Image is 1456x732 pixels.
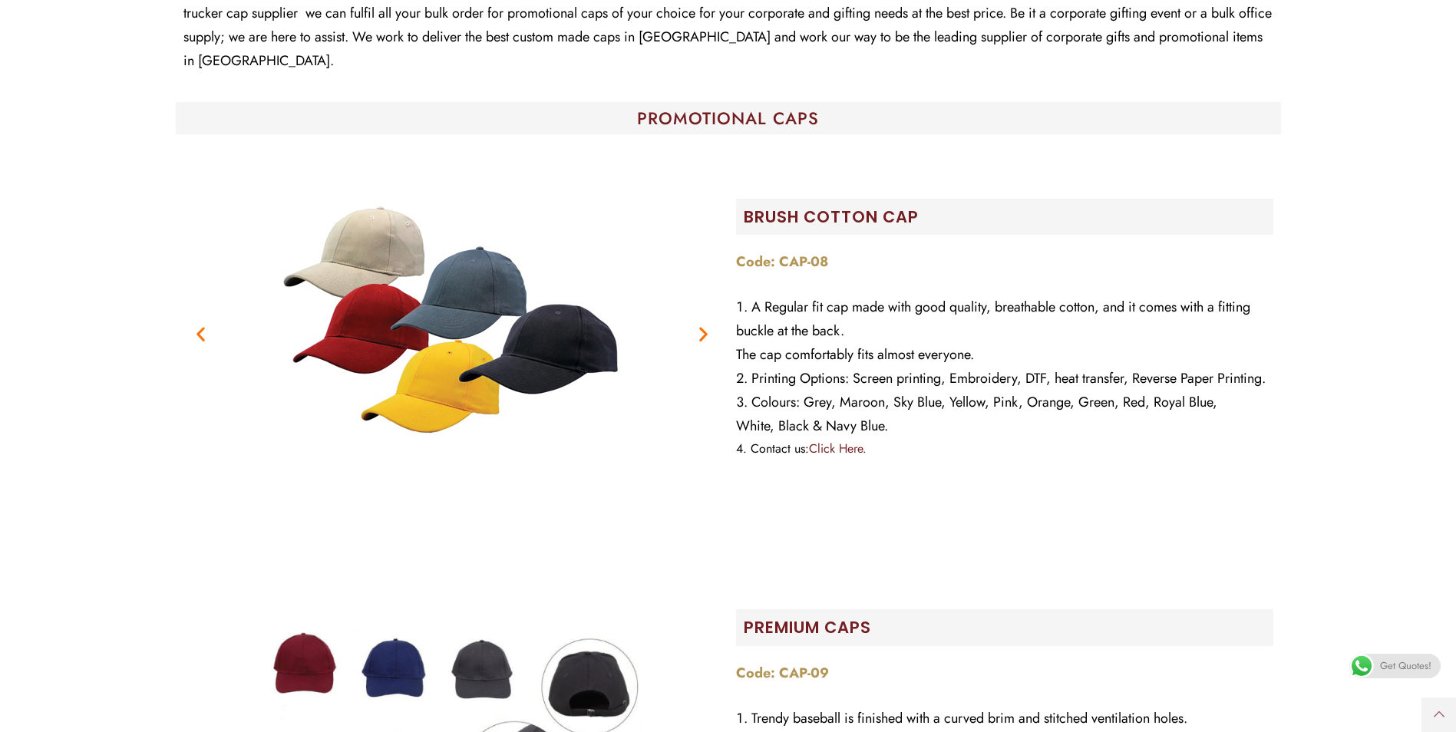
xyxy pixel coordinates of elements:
[183,142,721,526] div: Image Carousel
[260,142,644,526] img: CAP-08-caps-coverage-2
[736,252,828,272] strong: Code: CAP-08
[751,708,1187,728] span: Trendy baseball is finished with a curved brim and stitched ventilation holes.
[751,368,1266,388] span: Printing Options: Screen printing, Embroidery, DTF, heat transfer, Reverse Paper Printing.
[736,392,1217,436] span: Colours: Grey, Maroon, Sky Blue, Yellow, Pink, Orange, Green, Red, Royal Blue, White, Black & Nav...
[736,438,1273,460] li: Contact us:
[744,617,1273,638] h2: PREMIUM CAPS
[736,297,1250,364] span: A Regular fit cap made with good quality, breathable cotton, and it comes with a fitting buckle a...
[744,206,1273,227] h2: Brush Cotton Cap
[191,324,210,343] div: Previous slide
[809,440,867,457] a: Click Here.
[736,663,829,683] strong: Code: CAP-09
[183,110,1273,127] h1: PROMOTIONAL CAPS
[1380,654,1431,678] span: Get Quotes!
[694,324,713,343] div: Next slide
[183,142,721,526] div: 4 / 7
